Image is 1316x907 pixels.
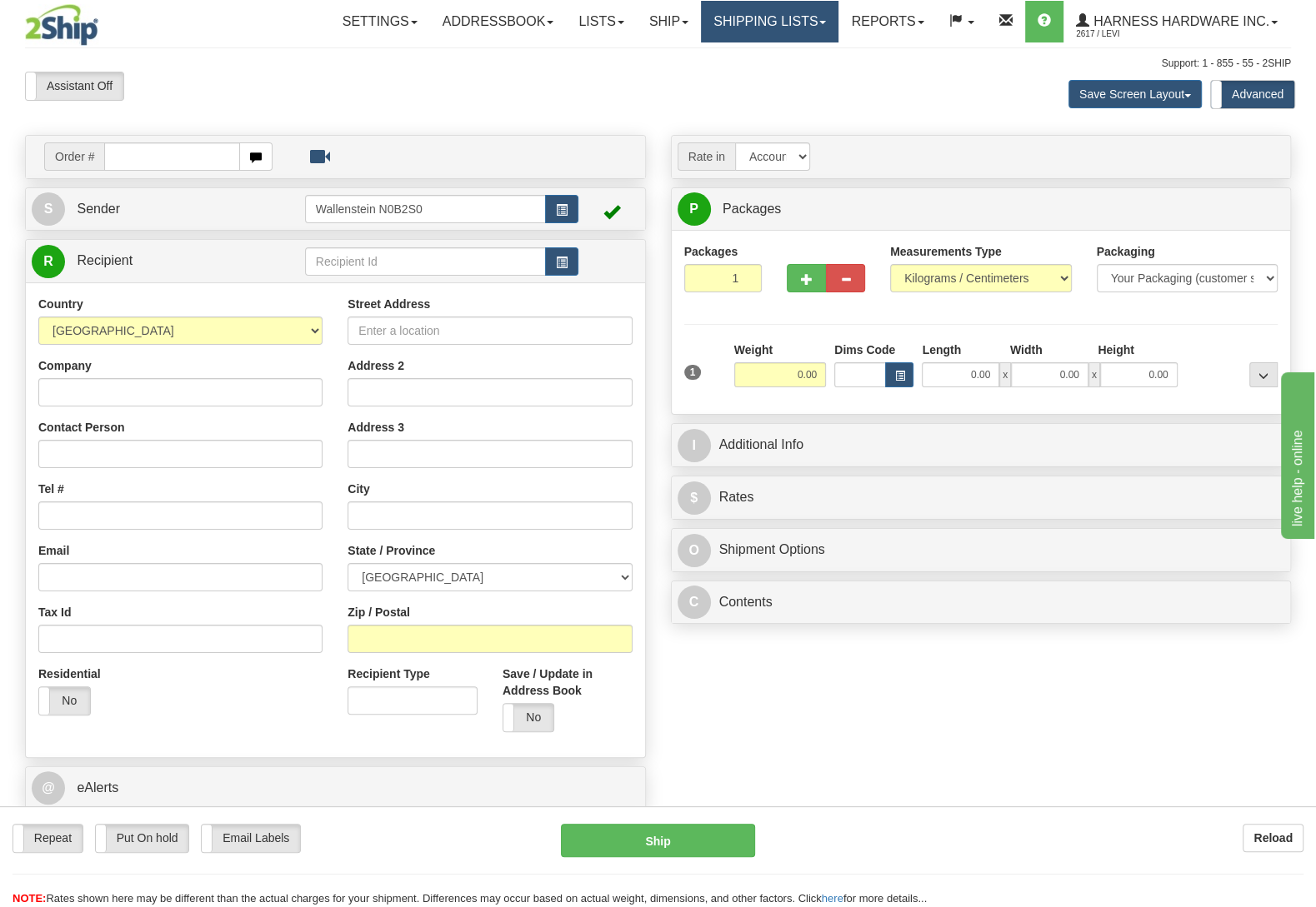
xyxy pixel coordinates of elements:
[430,1,567,42] a: Addressbook
[1253,831,1293,845] b: Reload
[348,419,404,436] label: Address 3
[1211,81,1294,108] label: Advanced
[348,481,369,497] label: City
[1098,341,1134,358] label: Height
[834,341,895,358] label: Dims Code
[678,192,1285,227] a: P Packages
[25,4,98,46] img: logo2617.jpg
[701,1,838,42] a: Shipping lists
[96,825,189,852] label: Put On hold
[678,481,1285,515] a: $Rates
[734,341,773,358] label: Weight
[1010,341,1043,358] label: Width
[330,1,430,42] a: Settings
[1089,14,1269,28] span: Harness Hardware Inc.
[32,192,305,227] a: S Sender
[348,296,430,312] label: Street Address
[678,428,1285,462] a: IAdditional Info
[348,542,435,559] label: State / Province
[1063,1,1290,42] a: Harness Hardware Inc. 2617 / Levi
[38,357,92,374] label: Company
[684,365,702,380] span: 1
[678,586,711,619] span: C
[305,195,546,223] input: Sender Id
[38,542,69,559] label: Email
[305,247,546,276] input: Recipient Id
[838,1,936,42] a: Reports
[678,533,1285,567] a: OShipment Options
[503,665,633,699] label: Save / Update in Address Book
[890,243,1002,260] label: Measurements Type
[678,192,711,226] span: P
[678,534,711,567] span: O
[348,665,430,682] label: Recipient Type
[77,202,120,216] span: Sender
[1068,80,1202,108] button: Save Screen Layout
[566,1,636,42] a: Lists
[44,142,104,171] span: Order #
[13,892,46,905] span: NOTE:
[1278,368,1314,538] iframe: chat widget
[13,10,154,30] div: live help - online
[38,481,64,497] label: Tel #
[922,341,961,358] label: Length
[77,253,133,267] span: Recipient
[77,780,118,795] span: eAlerts
[637,1,701,42] a: Ship
[38,296,83,312] label: Country
[1088,362,1100,387] span: x
[26,72,123,100] label: Assistant Off
[348,316,632,345] input: Enter a location
[561,824,755,857] button: Ship
[678,481,711,515] span: $
[32,244,274,278] a: R Recipient
[348,604,410,620] label: Zip / Postal
[38,419,124,436] label: Contact Person
[38,665,101,682] label: Residential
[25,57,1291,71] div: Support: 1 - 855 - 55 - 2SHIP
[39,687,90,715] label: No
[503,704,554,731] label: No
[1076,26,1201,42] span: 2617 / Levi
[723,202,781,216] span: Packages
[32,245,65,278] span: R
[999,362,1011,387] span: x
[32,771,639,805] a: @ eAlerts
[32,192,65,226] span: S
[1249,362,1278,387] div: ...
[32,771,65,805] span: @
[13,825,83,852] label: Repeat
[202,825,300,852] label: Email Labels
[38,604,71,620] label: Tax Id
[678,142,735,171] span: Rate in
[1097,243,1155,260] label: Packaging
[348,357,404,374] label: Address 2
[678,586,1285,620] a: CContents
[678,429,711,462] span: I
[684,243,738,260] label: Packages
[822,892,843,905] a: here
[1243,824,1303,852] button: Reload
